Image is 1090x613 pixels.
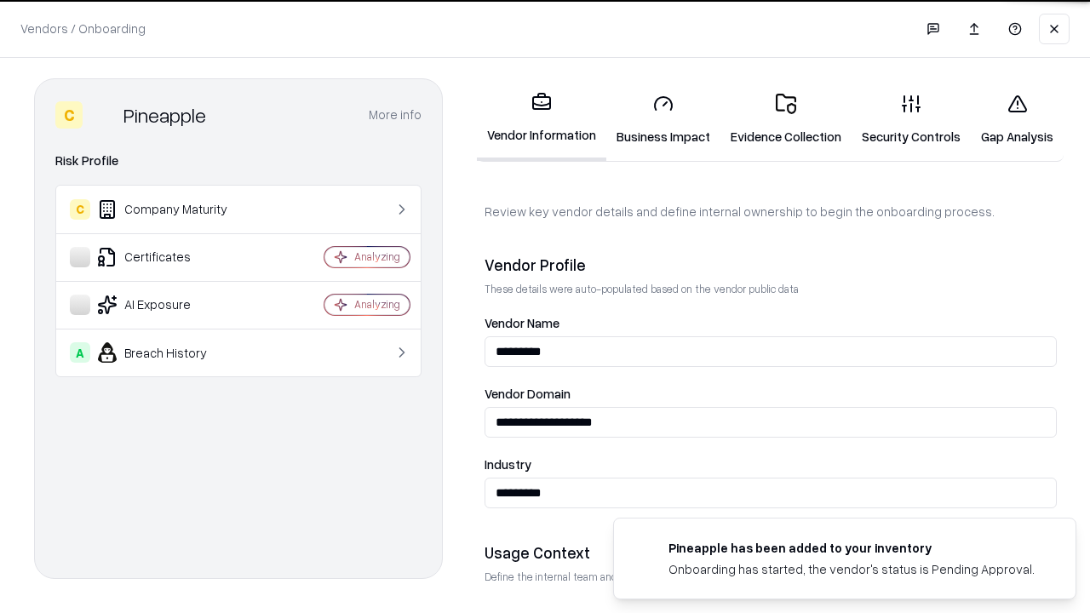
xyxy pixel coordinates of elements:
div: A [70,342,90,363]
p: These details were auto-populated based on the vendor public data [485,282,1057,296]
div: Pineapple [123,101,206,129]
label: Industry [485,458,1057,471]
div: Analyzing [354,297,400,312]
button: More info [369,100,422,130]
p: Vendors / Onboarding [20,20,146,37]
a: Security Controls [852,80,971,159]
div: Company Maturity [70,199,273,220]
div: Onboarding has started, the vendor's status is Pending Approval. [668,560,1035,578]
div: Pineapple has been added to your inventory [668,539,1035,557]
img: Pineapple [89,101,117,129]
a: Business Impact [606,80,720,159]
a: Gap Analysis [971,80,1064,159]
div: Breach History [70,342,273,363]
div: Vendor Profile [485,255,1057,275]
p: Review key vendor details and define internal ownership to begin the onboarding process. [485,203,1057,221]
label: Vendor Name [485,317,1057,329]
a: Vendor Information [477,78,606,161]
div: Analyzing [354,249,400,264]
div: Certificates [70,247,273,267]
div: Risk Profile [55,151,422,171]
div: C [70,199,90,220]
div: AI Exposure [70,295,273,315]
p: Define the internal team and reason for using this vendor. This helps assess business relevance a... [485,570,1057,584]
img: pineappleenergy.com [634,539,655,559]
div: Usage Context [485,542,1057,563]
a: Evidence Collection [720,80,852,159]
div: C [55,101,83,129]
label: Vendor Domain [485,387,1057,400]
